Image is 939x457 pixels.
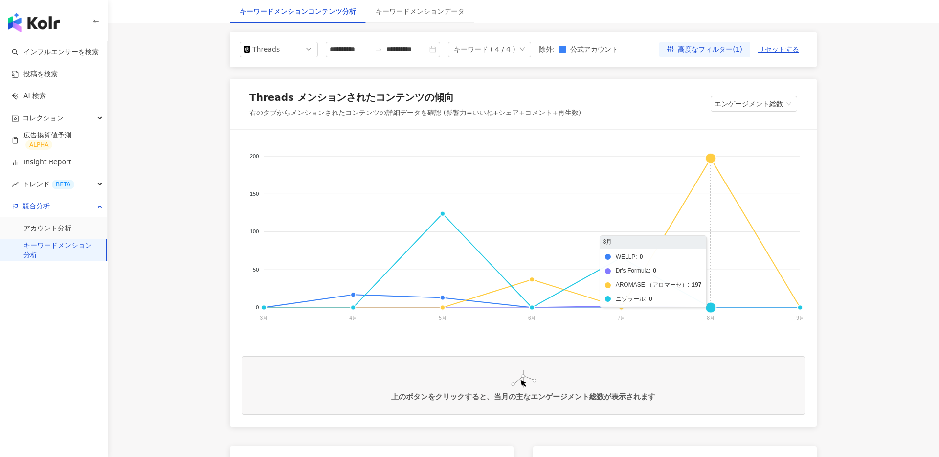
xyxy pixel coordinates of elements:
div: キーワードメンションデータ [376,6,465,17]
span: rise [12,181,19,188]
tspan: 0 [256,304,259,310]
div: Threads メンションされたコンテンツの傾向 [249,91,454,104]
div: 右のタブからメンションされたコンテンツの詳細データを確認 (影響力=いいね+シェア+コメント+再生数) [249,108,581,118]
div: Threads [252,42,284,57]
div: キーワードメンションコンテンツ分析 [240,6,356,17]
span: エンゲージメント総数 [715,96,793,111]
span: リセットする [758,42,799,58]
tspan: 6月 [528,315,536,320]
a: Insight Report [12,158,71,167]
a: searchインフルエンサーを検索 [12,47,99,57]
a: 投稿を検索 [12,69,58,79]
tspan: 5月 [439,315,447,320]
div: 上のボタンをクリックすると、当月の主なエンゲージメント総数が表示されます [391,392,655,402]
label: 除外 : [539,44,555,55]
span: トレンド [22,173,74,195]
tspan: 3月 [260,315,268,320]
img: Empty Image [511,370,536,388]
tspan: 50 [253,267,259,273]
span: 公式アカウント [566,44,622,55]
div: BETA [52,180,74,189]
span: 高度なフィルター(1) [678,42,742,58]
img: logo [8,13,60,32]
span: コレクション [22,107,64,129]
span: swap-right [375,46,382,53]
tspan: 200 [250,153,259,159]
tspan: 4月 [349,315,357,320]
span: to [375,46,382,53]
span: 競合分析 [22,195,50,217]
a: AI 検索 [12,91,46,101]
a: アカウント分析 [23,224,71,233]
a: キーワードメンション分析 [23,241,98,260]
tspan: 9月 [796,315,804,320]
tspan: 150 [250,191,259,197]
button: リセットする [750,42,807,57]
a: 広告換算値予測ALPHA [12,131,99,150]
span: down [519,46,525,52]
button: 高度なフィルター(1) [659,42,750,57]
tspan: 100 [250,229,259,235]
div: キーワード ( 4 / 4 ) [454,42,515,57]
tspan: 7月 [618,315,626,320]
tspan: 8月 [707,315,715,320]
